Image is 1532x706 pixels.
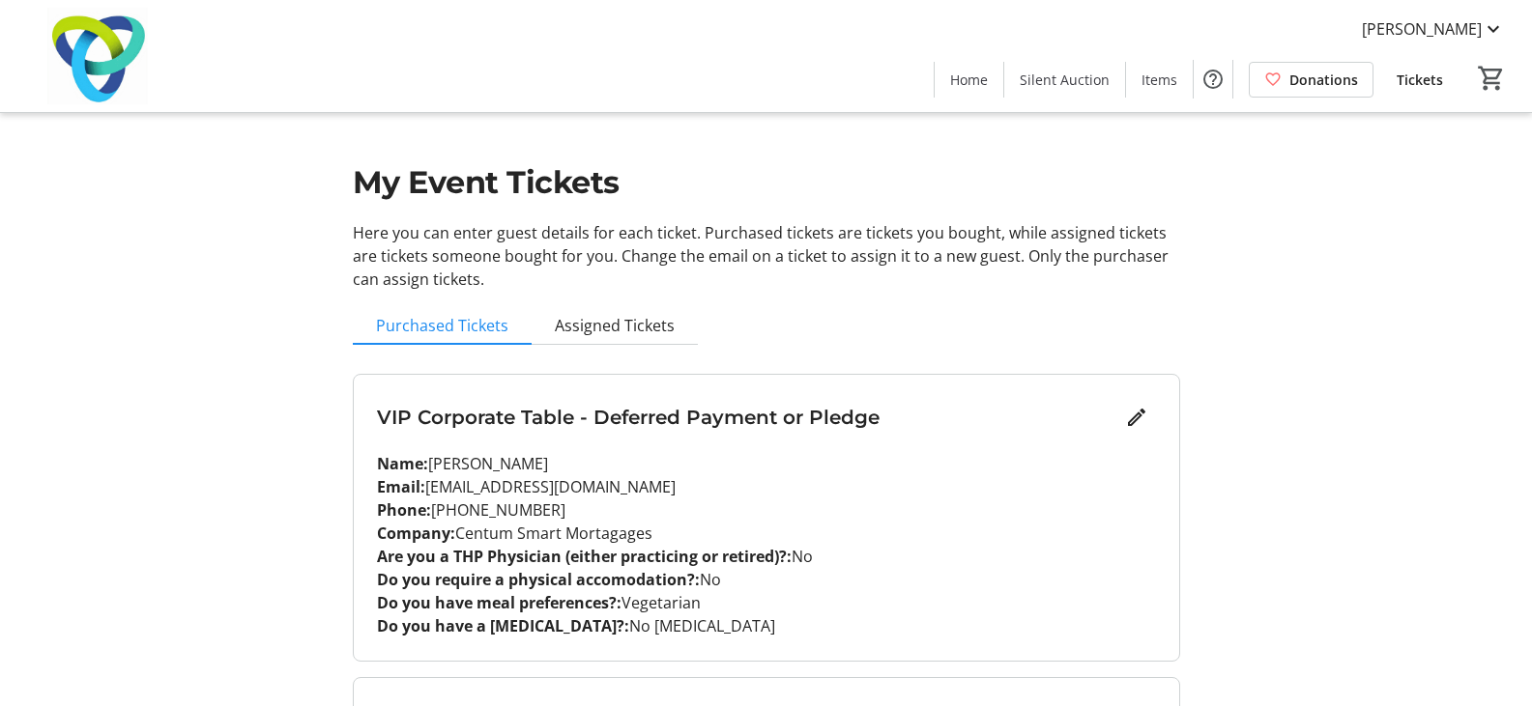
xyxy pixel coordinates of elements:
strong: Company: [377,522,455,544]
a: Items [1126,62,1193,98]
strong: Do you have meal preferences?: [377,592,621,613]
button: Help [1194,60,1232,99]
p: No [377,545,1156,568]
strong: Do you require a physical accomodation?: [377,569,700,590]
strong: Do you have a [MEDICAL_DATA]?: [377,615,629,636]
a: Home [935,62,1003,98]
button: Edit [1117,398,1156,437]
p: Centum Smart Mortagages [377,522,1156,545]
span: Silent Auction [1020,70,1110,90]
p: No [377,568,1156,591]
a: Donations [1249,62,1373,98]
span: Donations [1289,70,1358,90]
h3: VIP Corporate Table - Deferred Payment or Pledge [377,403,1117,432]
a: Silent Auction [1004,62,1125,98]
p: [EMAIL_ADDRESS][DOMAIN_NAME] [377,475,1156,498]
strong: Phone: [377,499,431,521]
button: Cart [1474,61,1509,96]
p: No [MEDICAL_DATA] [377,614,1156,637]
h1: My Event Tickets [353,159,1180,206]
strong: Name: [377,453,428,474]
span: Purchased Tickets [376,318,508,333]
button: [PERSON_NAME] [1346,14,1520,44]
span: Items [1142,70,1177,90]
p: Vegetarian [377,591,1156,614]
strong: Are you a THP Physician (either practicing or retired)?: [377,546,792,567]
span: Tickets [1397,70,1443,90]
p: [PHONE_NUMBER] [377,498,1156,522]
span: [PERSON_NAME] [1362,17,1482,41]
a: Tickets [1381,62,1459,98]
span: Home [950,70,988,90]
strong: Email: [377,476,425,497]
img: Trillium Health Partners Foundation's Logo [12,8,184,104]
p: Here you can enter guest details for each ticket. Purchased tickets are tickets you bought, while... [353,221,1180,291]
span: Assigned Tickets [555,318,675,333]
p: [PERSON_NAME] [377,452,1156,475]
